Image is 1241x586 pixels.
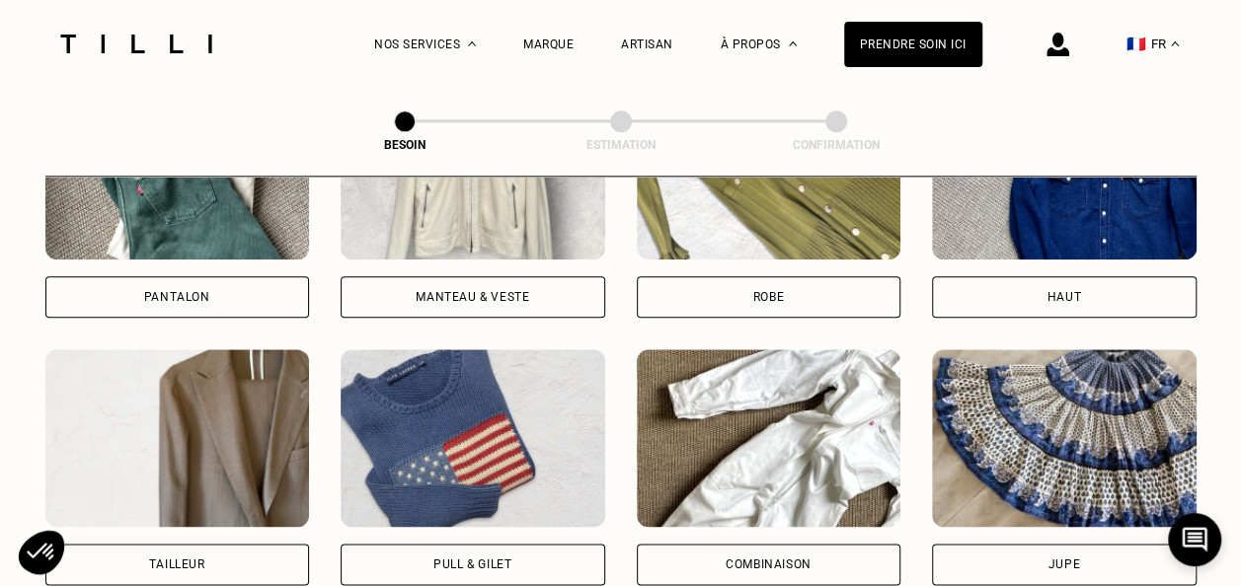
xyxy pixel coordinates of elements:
a: Marque [523,37,574,51]
img: icône connexion [1047,33,1069,56]
div: Combinaison [726,558,812,570]
div: Pull & gilet [433,558,511,570]
div: Besoin [306,138,504,152]
div: Confirmation [737,138,935,152]
div: Tailleur [149,558,205,570]
a: Artisan [621,37,673,51]
img: Tilli retouche votre Jupe [932,349,1197,527]
img: Tilli retouche votre Tailleur [45,349,310,527]
img: Tilli retouche votre Pull & gilet [341,349,605,527]
div: Manteau & Veste [416,291,529,303]
div: Pantalon [144,291,210,303]
div: Jupe [1048,558,1080,570]
div: Estimation [522,138,720,152]
div: Robe [753,291,784,303]
div: Haut [1047,291,1081,303]
img: Menu déroulant à propos [789,41,797,46]
img: menu déroulant [1171,41,1179,46]
a: Prendre soin ici [844,22,982,67]
img: Menu déroulant [468,41,476,46]
img: Logo du service de couturière Tilli [53,35,219,53]
span: 🇫🇷 [1126,35,1146,53]
img: Tilli retouche votre Combinaison [637,349,901,527]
